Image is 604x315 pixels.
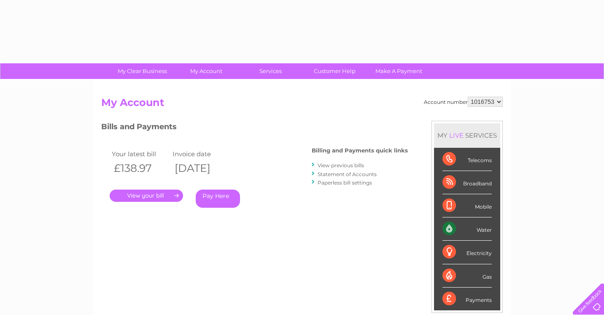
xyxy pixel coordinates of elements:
a: . [110,190,183,202]
th: [DATE] [170,160,231,177]
div: Payments [442,288,492,310]
a: View previous bills [318,162,364,168]
h4: Billing and Payments quick links [312,147,408,154]
div: MY SERVICES [434,123,500,147]
div: Account number [424,97,503,107]
div: Gas [442,264,492,288]
th: £138.97 [110,160,170,177]
div: LIVE [448,131,465,139]
a: Paperless bill settings [318,179,372,186]
td: Invoice date [170,148,231,160]
div: Water [442,217,492,241]
div: Broadband [442,171,492,194]
a: Pay Here [196,190,240,208]
a: My Clear Business [108,63,177,79]
h3: Bills and Payments [101,121,408,136]
div: Mobile [442,194,492,217]
a: Services [236,63,305,79]
a: My Account [172,63,241,79]
a: Statement of Accounts [318,171,377,177]
div: Telecoms [442,148,492,171]
div: Electricity [442,241,492,264]
h2: My Account [101,97,503,113]
a: Customer Help [300,63,369,79]
a: Make A Payment [364,63,434,79]
td: Your latest bill [110,148,170,160]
